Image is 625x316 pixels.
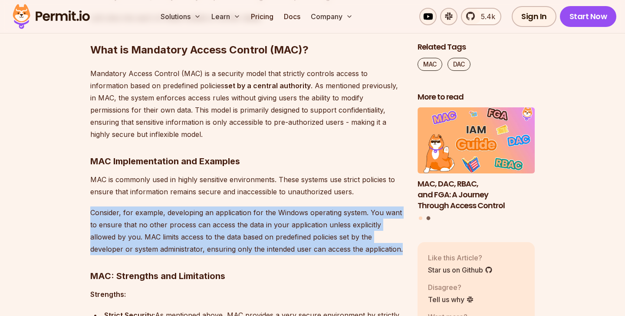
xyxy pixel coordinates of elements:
[427,216,431,220] button: Go to slide 2
[428,253,493,263] p: Like this Article?
[428,265,493,275] a: Star us on Github
[418,92,535,103] h2: More to read
[476,11,495,22] span: 5.4k
[224,81,311,90] strong: set by a central authority
[419,216,422,220] button: Go to slide 1
[90,156,240,166] strong: MAC Implementation and Examples
[418,108,535,211] li: 2 of 2
[418,108,535,222] div: Posts
[307,8,356,25] button: Company
[90,290,126,299] strong: Strengths:
[461,8,501,25] a: 5.4k
[447,58,470,71] a: DAC
[9,2,94,31] img: Permit logo
[418,42,535,53] h2: Related Tags
[90,43,309,56] strong: What is Mandatory Access Control (MAC)?
[208,8,244,25] button: Learn
[560,6,617,27] a: Start Now
[157,8,204,25] button: Solutions
[90,271,225,281] strong: MAC: Strengths and Limitations
[428,294,474,305] a: Tell us why
[90,173,404,198] p: MAC is commonly used in highly sensitive environments. These systems use strict policies to ensur...
[90,206,404,255] p: Consider, for example, developing an application for the Windows operating system. You want to en...
[247,8,277,25] a: Pricing
[90,67,404,140] p: Mandatory Access Control (MAC) is a security model that strictly controls access to information b...
[428,282,474,293] p: Disagree?
[418,108,535,211] a: MAC, DAC, RBAC, and FGA: A Journey Through Access ControlMAC, DAC, RBAC, and FGA: A Journey Throu...
[280,8,304,25] a: Docs
[418,179,535,211] h3: MAC, DAC, RBAC, and FGA: A Journey Through Access Control
[418,108,535,174] img: MAC, DAC, RBAC, and FGA: A Journey Through Access Control
[418,58,442,71] a: MAC
[512,6,556,27] a: Sign In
